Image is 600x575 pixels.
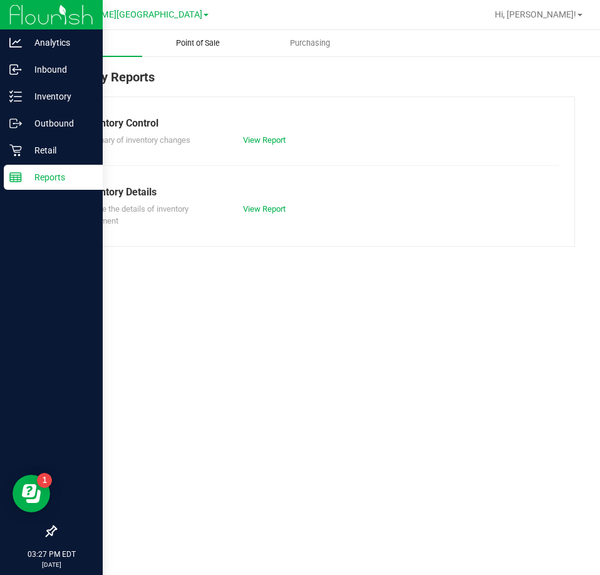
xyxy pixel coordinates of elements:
[159,38,237,49] span: Point of Sale
[81,185,549,200] div: Inventory Details
[22,170,97,185] p: Reports
[22,62,97,77] p: Inbound
[22,116,97,131] p: Outbound
[81,204,189,226] span: Explore the details of inventory movement
[254,30,366,56] a: Purchasing
[9,36,22,49] inline-svg: Analytics
[81,135,190,145] span: Summary of inventory changes
[495,9,576,19] span: Hi, [PERSON_NAME]!
[9,171,22,184] inline-svg: Reports
[9,144,22,157] inline-svg: Retail
[9,117,22,130] inline-svg: Outbound
[37,473,52,488] iframe: Resource center unread badge
[9,63,22,76] inline-svg: Inbound
[6,560,97,569] p: [DATE]
[243,135,286,145] a: View Report
[13,475,50,512] iframe: Resource center
[81,116,549,131] div: Inventory Control
[9,90,22,103] inline-svg: Inventory
[142,30,254,56] a: Point of Sale
[48,9,202,20] span: [PERSON_NAME][GEOGRAPHIC_DATA]
[243,204,286,214] a: View Report
[22,143,97,158] p: Retail
[22,35,97,50] p: Analytics
[273,38,347,49] span: Purchasing
[22,89,97,104] p: Inventory
[6,549,97,560] p: 03:27 PM EDT
[55,68,575,96] div: Inventory Reports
